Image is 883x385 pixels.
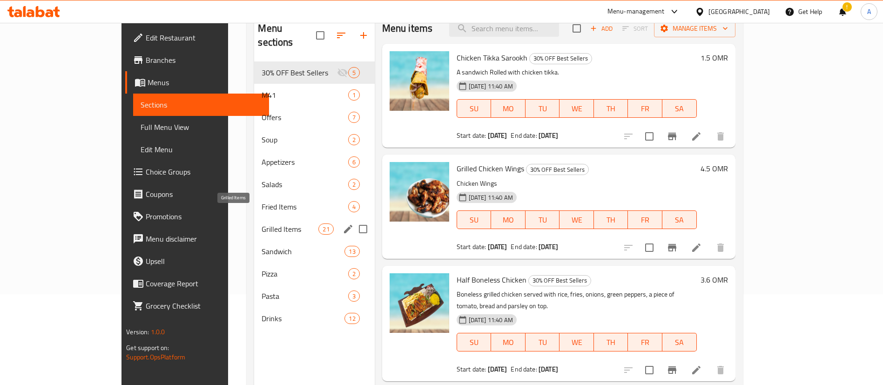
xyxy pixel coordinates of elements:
span: Start date: [457,241,486,253]
button: SU [457,99,491,118]
span: 30% OFF Best Sellers [262,67,337,78]
div: items [348,268,360,279]
span: FR [632,102,659,115]
button: FR [628,210,662,229]
span: [DATE] 11:40 AM [465,82,517,91]
span: Pizza [262,268,348,279]
a: Choice Groups [125,161,269,183]
button: delete [709,236,732,259]
span: Select to update [640,127,659,146]
span: Sandwich [262,246,344,257]
button: Add section [352,24,375,47]
span: Half Boneless Chicken [457,273,526,287]
a: Edit menu item [691,365,702,376]
span: Grocery Checklist [146,300,262,311]
span: 30% OFF Best Sellers [530,53,592,64]
span: Full Menu View [141,122,262,133]
div: items [348,89,360,101]
span: Coverage Report [146,278,262,289]
span: Select section [567,19,586,38]
nav: Menu sections [254,58,374,333]
span: 21 [319,225,333,234]
div: items [348,67,360,78]
span: Select all sections [310,26,330,45]
button: MO [491,99,526,118]
span: Start date: [457,129,486,142]
button: edit [341,222,355,236]
a: Support.OpsPlatform [126,351,185,363]
b: [DATE] [488,241,507,253]
button: FR [628,333,662,351]
button: Branch-specific-item [661,359,683,381]
span: Sort sections [330,24,352,47]
button: TU [526,210,560,229]
a: Promotions [125,205,269,228]
span: Select to update [640,238,659,257]
span: Add item [586,21,616,36]
p: A sandwich Rolled with chicken tikka. [457,67,697,78]
button: TH [594,210,628,229]
span: SU [461,336,487,349]
a: Coupons [125,183,269,205]
div: Drinks12 [254,307,374,330]
span: Select to update [640,360,659,380]
button: WE [559,333,594,351]
span: WE [563,336,590,349]
h6: 4.5 OMR [701,162,728,175]
div: items [344,313,359,324]
div: Offers7 [254,106,374,128]
div: Soup [262,134,348,145]
span: Version: [126,326,149,338]
button: TU [526,99,560,118]
div: items [348,134,360,145]
span: [DATE] 11:40 AM [465,193,517,202]
span: Get support on: [126,342,169,354]
span: Appetizers [262,156,348,168]
b: [DATE] [539,129,558,142]
div: items [318,223,333,235]
div: Appetizers6 [254,151,374,173]
a: Edit menu item [691,242,702,253]
span: MO [495,102,522,115]
span: 2 [349,135,359,144]
div: Pasta [262,290,348,302]
span: 1 [349,91,359,100]
span: Add [589,23,614,34]
span: M41 [262,89,348,101]
h6: 1.5 OMR [701,51,728,64]
span: TH [598,213,625,227]
a: Coverage Report [125,272,269,295]
h2: Menu items [382,21,433,35]
h6: 3.6 OMR [701,273,728,286]
div: 30% OFF Best Sellers [528,275,591,286]
span: 5 [349,68,359,77]
div: Sandwich13 [254,240,374,263]
button: Add [586,21,616,36]
span: Upsell [146,256,262,267]
b: [DATE] [539,241,558,253]
div: Soup2 [254,128,374,151]
span: FR [632,213,659,227]
span: End date: [511,363,537,375]
span: MO [495,336,522,349]
span: End date: [511,241,537,253]
span: SA [666,213,693,227]
span: 30% OFF Best Sellers [529,275,591,286]
div: Grilled Items21edit [254,218,374,240]
span: [DATE] 11:40 AM [465,316,517,324]
div: Drinks [262,313,344,324]
p: Boneless grilled chicken served with rice, fries, onions, green peppers, a piece of tomato, bread... [457,289,697,312]
span: Grilled Items [262,223,318,235]
button: SA [662,99,697,118]
input: search [449,20,559,37]
span: 3 [349,292,359,301]
div: 30% OFF Best Sellers5 [254,61,374,84]
span: Edit Restaurant [146,32,262,43]
button: SA [662,210,697,229]
span: 12 [345,314,359,323]
span: Menu disclaimer [146,233,262,244]
a: Edit Restaurant [125,27,269,49]
button: SU [457,333,491,351]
